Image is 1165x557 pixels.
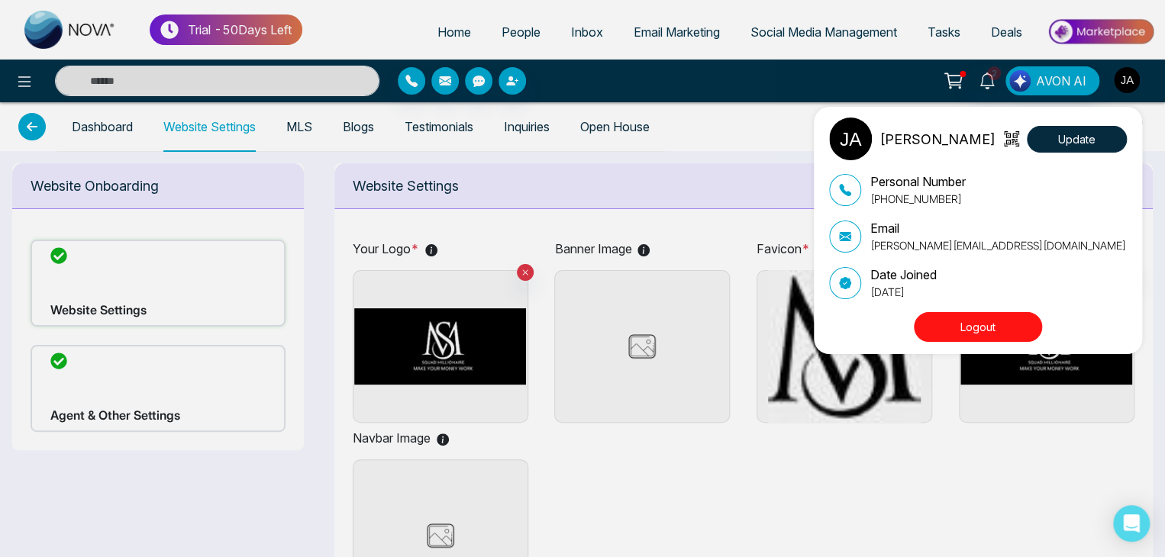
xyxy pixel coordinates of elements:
div: Open Intercom Messenger [1113,505,1150,542]
p: Date Joined [870,266,937,284]
p: [DATE] [870,284,937,300]
p: [PHONE_NUMBER] [870,191,966,207]
p: Email [870,219,1126,237]
p: [PERSON_NAME] [879,129,996,150]
p: Personal Number [870,172,966,191]
p: [PERSON_NAME][EMAIL_ADDRESS][DOMAIN_NAME] [870,237,1126,253]
button: Update [1027,126,1127,153]
button: Logout [914,312,1042,342]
